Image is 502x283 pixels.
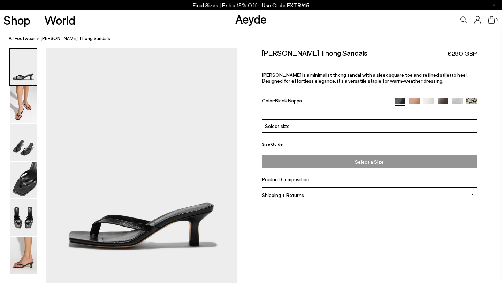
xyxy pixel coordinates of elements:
p: Final Sizes | Extra 15% Off [193,1,310,10]
a: All Footwear [9,35,35,42]
img: Wilma Leather Thong Sandals - Image 1 [10,49,37,85]
img: svg%3E [470,178,473,181]
button: Select a Size [262,155,477,168]
a: 0 [488,16,495,24]
span: Select size [265,122,290,130]
span: [PERSON_NAME] is a minimalist thong sandal with a sleek square toe and refined stiletto heel. Des... [262,72,468,84]
span: 0 [495,18,499,22]
img: Wilma Leather Thong Sandals - Image 2 [10,86,37,123]
img: Wilma Leather Thong Sandals - Image 4 [10,162,37,198]
span: Product Composition [262,176,309,182]
span: Black Nappa [275,98,302,104]
h2: [PERSON_NAME] Thong Sandals [262,48,367,57]
button: Size Guide [262,140,283,148]
nav: breadcrumb [9,29,502,48]
span: Shipping + Returns [262,192,304,198]
img: Wilma Leather Thong Sandals - Image 6 [10,237,37,274]
img: svg%3E [470,193,473,197]
a: Shop [3,14,30,26]
img: svg%3E [470,126,474,129]
a: Aeyde [235,12,267,26]
span: Navigate to /collections/ss25-final-sizes [262,2,309,8]
span: [PERSON_NAME] Thong Sandals [41,35,110,42]
span: £290 GBP [447,49,477,58]
div: Color: [262,98,388,106]
a: World [44,14,75,26]
img: Wilma Leather Thong Sandals - Image 3 [10,124,37,161]
img: Wilma Leather Thong Sandals - Image 5 [10,199,37,236]
span: Select a Size [264,158,475,166]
